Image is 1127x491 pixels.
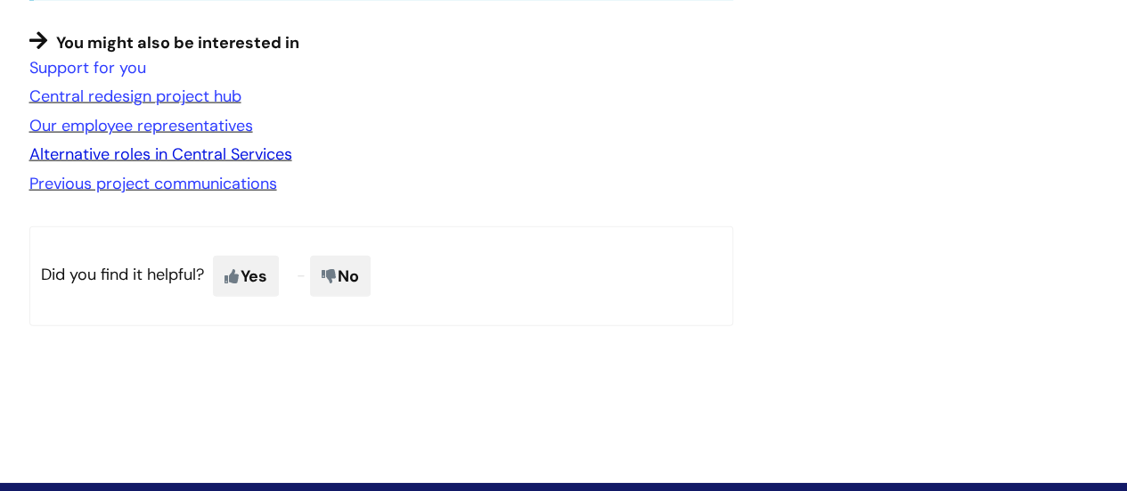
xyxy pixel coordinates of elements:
a: Our employee representatives [29,115,253,136]
p: Did you find it helpful? [29,226,733,326]
a: Alternative roles in Central Services [29,143,292,165]
span: No [310,256,371,297]
span: Yes [213,256,279,297]
a: Support for you [29,57,146,78]
a: Previous project communications [29,173,277,194]
span: You might also be interested in [56,32,299,53]
a: Central redesign project hub [29,86,241,107]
